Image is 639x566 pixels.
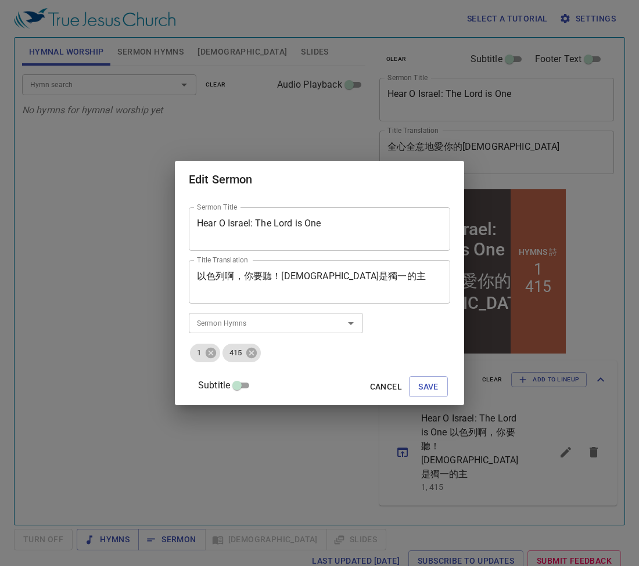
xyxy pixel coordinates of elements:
textarea: 以色列啊，你要聽！[DEMOGRAPHIC_DATA]是獨一的主 [197,271,442,293]
div: Hear O Israel: The Lord is One [6,33,132,73]
button: Cancel [365,376,407,398]
span: Save [418,380,439,394]
span: 415 [222,348,249,359]
span: Cancel [370,380,402,394]
span: Subtitle [198,378,230,392]
button: Save [409,376,448,398]
button: Open [343,315,359,331]
p: Hymns 詩 [144,61,182,71]
li: 1 [159,74,168,92]
div: 1 [190,344,220,362]
textarea: Hear O Israel: The Lord is One [197,218,442,240]
div: 415 [222,344,261,362]
span: 1 [190,348,208,359]
h2: Edit Sermon [189,170,450,189]
li: 415 [150,92,177,109]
